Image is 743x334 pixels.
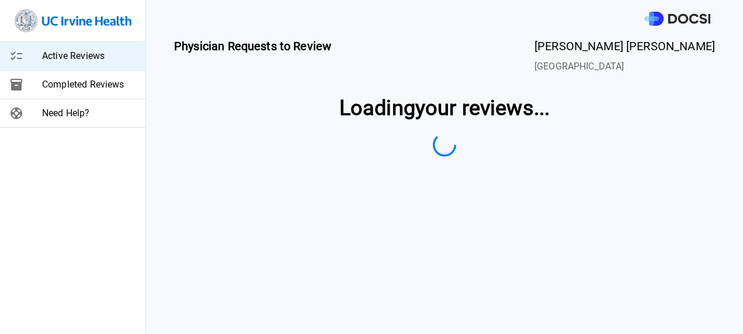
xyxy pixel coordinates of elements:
span: Active Reviews [42,49,136,63]
span: Loading your reviews ... [339,92,550,124]
span: [PERSON_NAME] [PERSON_NAME] [534,37,715,55]
img: Site Logo [15,9,131,32]
img: DOCSI Logo [644,12,710,26]
span: Need Help? [42,106,136,120]
span: Completed Reviews [42,78,136,92]
span: Physician Requests to Review [174,37,331,74]
span: [GEOGRAPHIC_DATA] [534,60,715,74]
